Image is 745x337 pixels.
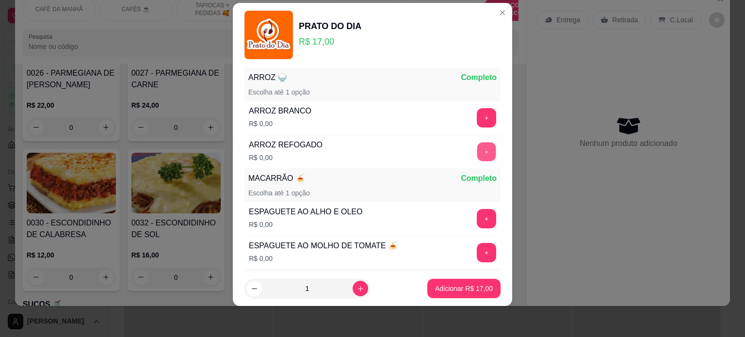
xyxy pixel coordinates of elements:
[461,72,497,83] p: Completo
[244,11,293,59] img: product-image
[249,240,398,252] div: ESPAGUETE AO MOLHO DE TOMATE 🍝
[353,281,368,296] button: increase-product-quantity
[299,35,361,48] p: R$ 17,00
[477,243,496,262] button: add
[249,139,323,151] div: ARROZ REFOGADO
[248,87,310,97] p: Escolha até 1 opção
[249,153,323,162] p: R$ 0,00
[249,220,362,229] p: R$ 0,00
[248,72,287,83] p: ARROZ 🍚
[248,188,310,198] p: Escolha até 1 opção
[249,254,398,263] p: R$ 0,00
[495,5,510,20] button: Close
[249,206,362,218] div: ESPAGUETE AO ALHO E OLEO
[246,281,262,296] button: decrease-product-quantity
[477,108,496,128] button: add
[249,105,311,117] div: ARROZ BRANCO
[427,279,501,298] button: Adicionar R$ 17,00
[435,284,493,293] p: Adicionar R$ 17,00
[248,173,305,184] p: MACARRÃO 🍝
[477,142,496,161] button: add
[299,19,361,33] div: PRATO DO DIA
[461,173,497,184] p: Completo
[477,209,496,228] button: add
[249,119,311,128] p: R$ 0,00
